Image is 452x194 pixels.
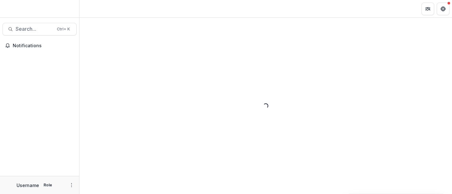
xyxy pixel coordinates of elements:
span: Notifications [13,43,74,48]
p: Role [42,182,54,188]
p: Username [17,182,39,189]
button: Partners [421,3,434,15]
button: More [68,181,75,189]
button: Notifications [3,41,77,51]
button: Get Help [437,3,449,15]
span: Search... [16,26,53,32]
button: Search... [3,23,77,36]
div: Ctrl + K [56,26,71,33]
